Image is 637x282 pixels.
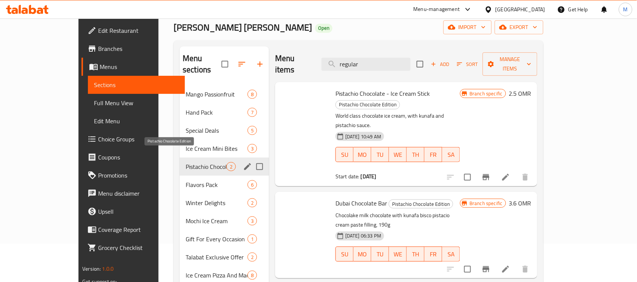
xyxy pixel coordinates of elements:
span: 1.0.0 [102,264,114,274]
span: Ice Cream Pizza And Macarons [186,271,248,280]
div: Talabat Exclusive Offer2 [180,248,269,266]
span: Pistachio Chocolate - Ice Cream Stick [335,88,430,99]
a: Promotions [82,166,185,184]
span: Hand Pack [186,108,248,117]
button: edit [242,161,253,172]
span: Special Deals [186,126,248,135]
h2: Menu items [275,53,312,75]
span: Add [430,60,450,69]
span: Coverage Report [98,225,179,234]
a: Edit Menu [88,112,185,130]
button: SU [335,147,354,162]
span: 2 [248,199,257,207]
span: FR [428,249,439,260]
span: Flavors Pack [186,180,248,189]
button: delete [516,260,534,278]
span: FR [428,149,439,160]
span: Ice Cream Mini Bites [186,144,248,153]
a: Edit menu item [501,265,510,274]
button: import [443,20,492,34]
button: export [495,20,543,34]
span: WE [392,249,404,260]
div: Hand Pack7 [180,103,269,121]
button: TH [407,247,425,262]
span: TU [374,249,386,260]
span: Full Menu View [94,98,179,107]
h6: 2.5 OMR [509,88,531,99]
span: TU [374,149,386,160]
button: TU [371,247,389,262]
a: Menu disclaimer [82,184,185,202]
button: TH [407,147,425,162]
span: Talabat Exclusive Offer [186,253,248,262]
span: import [449,23,486,32]
span: TH [410,249,422,260]
div: items [248,144,257,153]
div: items [248,126,257,135]
button: MO [354,247,371,262]
div: [GEOGRAPHIC_DATA] [495,5,545,14]
span: Sections [94,80,179,89]
span: Coupons [98,153,179,162]
button: delete [516,168,534,186]
span: [DATE] 10:49 AM [342,133,384,140]
span: 3 [248,218,257,225]
button: Manage items [483,52,537,76]
button: Sort [455,58,480,70]
button: Branch-specific-item [477,260,495,278]
div: items [248,108,257,117]
a: Sections [88,76,185,94]
div: items [248,90,257,99]
a: Menus [82,58,185,76]
span: Add item [428,58,452,70]
span: SA [445,149,457,160]
span: Version: [82,264,101,274]
span: 2 [227,163,235,170]
span: 6 [248,181,257,189]
span: Select to update [460,169,475,185]
button: SA [442,247,460,262]
span: Menu disclaimer [98,189,179,198]
span: Promotions [98,171,179,180]
div: items [248,180,257,189]
span: Choice Groups [98,135,179,144]
span: Open [315,25,332,31]
span: TH [410,149,422,160]
p: World class chocolate ice cream, with kunafa and pistachio sauce. [335,111,460,130]
span: Manage items [489,55,531,74]
div: items [248,253,257,262]
button: Add section [251,55,269,73]
div: Mochi Ice Cream3 [180,212,269,230]
span: SU [339,149,351,160]
div: Gift For Every Occasion [186,234,248,244]
div: Open [315,24,332,33]
span: 5 [248,127,257,134]
div: Winter Delights2 [180,194,269,212]
h6: 3.6 OMR [509,198,531,208]
span: 8 [248,272,257,279]
span: Pistachio Chocolate Edition [186,162,226,171]
span: Grocery Checklist [98,243,179,252]
span: 1 [248,236,257,243]
button: Branch-specific-item [477,168,495,186]
a: Choice Groups [82,130,185,148]
span: Edit Menu [94,116,179,126]
h2: Menu sections [183,53,222,75]
div: Mochi Ice Cream [186,216,248,225]
div: Pistachio Chocolate Edition [335,100,400,109]
div: Mango Passionfruit8 [180,85,269,103]
span: Branches [98,44,179,53]
span: Winter Delights [186,198,248,207]
span: Start date: [335,172,360,181]
div: items [248,216,257,225]
span: Mango Passionfruit [186,90,248,99]
span: SU [339,249,351,260]
button: Add [428,58,452,70]
span: WE [392,149,404,160]
span: 8 [248,91,257,98]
